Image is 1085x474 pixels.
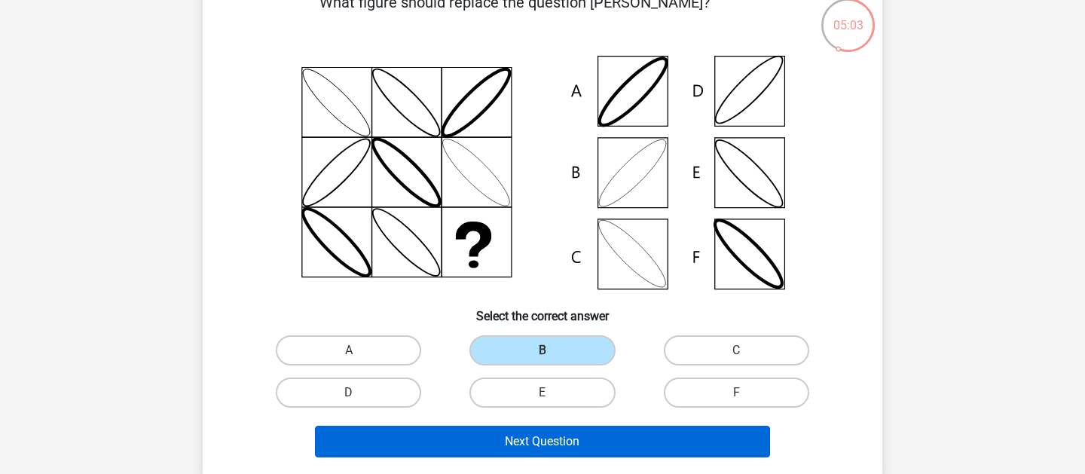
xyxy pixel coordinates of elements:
label: A [276,335,421,365]
label: F [664,378,809,408]
label: E [469,378,615,408]
label: B [469,335,615,365]
h6: Select the correct answer [227,297,858,323]
button: Next Question [315,426,771,457]
label: C [664,335,809,365]
label: D [276,378,421,408]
